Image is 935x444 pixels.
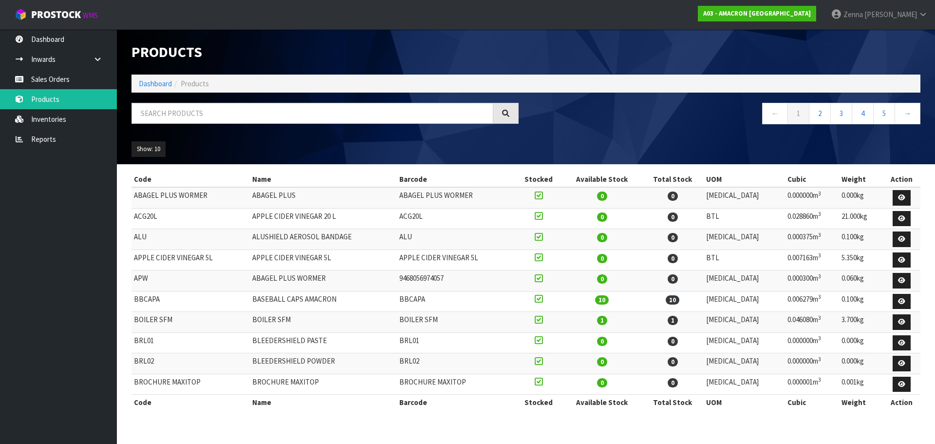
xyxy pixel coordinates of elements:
td: ABAGEL PLUS WORMER [131,187,250,208]
span: Zenna [843,10,863,19]
th: Name [250,395,397,410]
td: [MEDICAL_DATA] [704,374,785,395]
td: BOILER SFM [250,312,397,333]
td: BOILER SFM [131,312,250,333]
th: Stocked [515,395,562,410]
span: 0 [597,378,607,387]
span: 0 [597,233,607,242]
td: BROCHURE MAXITOP [397,374,515,395]
td: 0.000001m [785,374,840,395]
td: 0.000000m [785,187,840,208]
th: Cubic [785,172,840,187]
a: → [895,103,920,124]
td: APPLE CIDER VINEGAR 20 L [250,208,397,229]
td: APPLE CIDER VINEGAR 5L [397,250,515,270]
td: BLEEDERSHIELD PASTE [250,332,397,353]
span: 0 [597,357,607,367]
td: ABAGEL PLUS WORMER [250,270,397,291]
td: [MEDICAL_DATA] [704,353,785,374]
sup: 3 [818,273,821,280]
sup: 3 [818,232,821,238]
span: 0 [668,192,678,201]
sup: 3 [818,252,821,259]
span: 0 [668,212,678,222]
td: BTL [704,250,785,270]
td: BBCAPA [397,291,515,312]
td: 0.000300m [785,270,840,291]
td: BASEBALL CAPS AMACRON [250,291,397,312]
td: BBCAPA [131,291,250,312]
sup: 3 [818,314,821,321]
td: 0.028860m [785,208,840,229]
span: 10 [666,295,679,305]
td: [MEDICAL_DATA] [704,312,785,333]
th: Weight [839,172,882,187]
th: Cubic [785,395,840,410]
sup: 3 [818,211,821,217]
td: 0.100kg [839,229,882,250]
td: 0.100kg [839,291,882,312]
h1: Products [131,44,519,60]
th: Action [882,395,920,410]
td: APPLE CIDER VINEGAR 5L [131,250,250,270]
td: 0.046080m [785,312,840,333]
td: BRL02 [397,353,515,374]
button: Show: 10 [131,141,166,157]
th: Action [882,172,920,187]
sup: 3 [818,356,821,363]
sup: 3 [818,190,821,197]
td: [MEDICAL_DATA] [704,291,785,312]
a: 3 [830,103,852,124]
td: ALU [397,229,515,250]
td: 0.007163m [785,250,840,270]
td: 0.000kg [839,353,882,374]
span: 1 [668,316,678,325]
a: 4 [852,103,874,124]
td: BLEEDERSHIELD POWDER [250,353,397,374]
span: 0 [668,337,678,346]
img: cube-alt.png [15,8,27,20]
td: 9468056974057 [397,270,515,291]
th: Barcode [397,395,515,410]
td: BROCHURE MAXITOP [131,374,250,395]
sup: 3 [818,335,821,342]
td: ACG20L [131,208,250,229]
th: Name [250,172,397,187]
td: 0.000kg [839,187,882,208]
td: [MEDICAL_DATA] [704,332,785,353]
td: BRL01 [131,332,250,353]
span: 0 [668,233,678,242]
span: 0 [597,192,607,201]
td: APPLE CIDER VINEGAR 5L [250,250,397,270]
nav: Page navigation [533,103,920,127]
td: 0.000375m [785,229,840,250]
span: 0 [668,378,678,387]
td: 0.000kg [839,332,882,353]
input: Search products [131,103,493,124]
td: ABAGEL PLUS [250,187,397,208]
td: ACG20L [397,208,515,229]
span: 0 [668,254,678,263]
th: Available Stock [562,172,642,187]
span: [PERSON_NAME] [864,10,917,19]
td: BTL [704,208,785,229]
small: WMS [83,11,98,20]
td: APW [131,270,250,291]
span: 0 [668,274,678,284]
sup: 3 [818,376,821,383]
a: 5 [873,103,895,124]
td: BOILER SFM [397,312,515,333]
td: 0.006279m [785,291,840,312]
span: 0 [597,337,607,346]
td: 21.000kg [839,208,882,229]
a: Dashboard [139,79,172,88]
th: Available Stock [562,395,642,410]
span: 1 [597,316,607,325]
a: 1 [787,103,809,124]
td: 3.700kg [839,312,882,333]
td: ALUSHIELD AEROSOL BANDAGE [250,229,397,250]
td: [MEDICAL_DATA] [704,270,785,291]
td: 0.000000m [785,353,840,374]
td: [MEDICAL_DATA] [704,229,785,250]
th: UOM [704,172,785,187]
